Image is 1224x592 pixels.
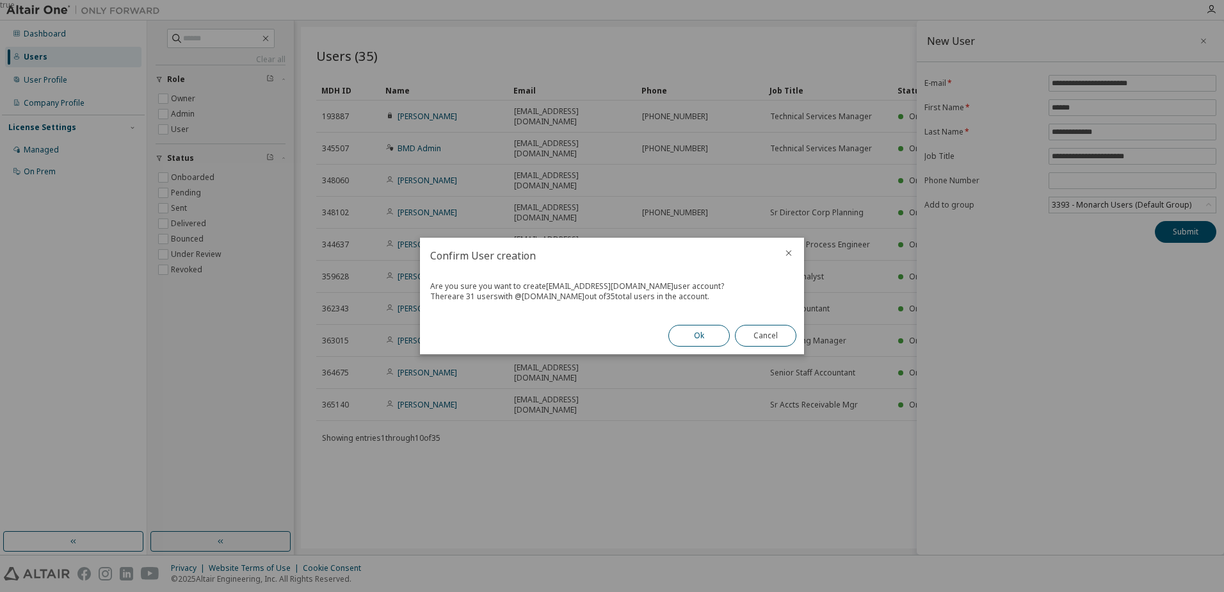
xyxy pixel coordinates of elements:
div: There are 31 users with @ [DOMAIN_NAME] out of 35 total users in the account. [430,292,794,302]
h2: Confirm User creation [420,238,773,274]
div: Are you sure you want to create [EMAIL_ADDRESS][DOMAIN_NAME] user account? [430,281,794,292]
button: Cancel [735,325,796,347]
button: close [784,248,794,258]
button: Ok [668,325,730,347]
